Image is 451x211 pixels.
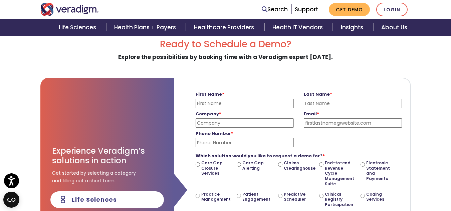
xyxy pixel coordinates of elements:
[325,160,352,186] label: End-to-end Revenue Cycle Management Suite
[196,99,294,108] input: First Name
[196,91,224,97] strong: First Name
[264,19,333,36] a: Health IT Vendors
[52,146,162,166] h3: Experience Veradigm’s solutions in action
[106,19,186,36] a: Health Plans + Payers
[284,192,310,202] label: Predictive Scheduler
[201,192,228,202] label: Practice Management
[325,192,352,207] label: Clinical Registry Participation
[295,5,318,13] a: Support
[196,118,294,128] input: Company
[262,5,288,14] a: Search
[196,138,294,147] input: Phone Number
[40,3,99,16] img: Veradigm logo
[52,169,136,184] span: Get started by selecting a category and filling out a short form.
[3,192,19,208] button: Open CMP widget
[304,118,402,128] input: firstlastname@website.com
[304,111,319,117] strong: Email
[118,53,333,61] strong: Explore the possibilities by booking time with a Veradigm expert [DATE].
[366,192,393,202] label: Coding Services
[376,3,408,16] a: Login
[51,19,106,36] a: Life Sciences
[196,111,221,117] strong: Company
[373,19,415,36] a: About Us
[304,99,402,108] input: Last Name
[40,39,411,50] h2: Ready to Schedule a Demo?
[366,160,393,181] label: Electronic Statement and Payments
[284,160,310,171] label: Claims Clearinghouse
[242,160,269,171] label: Care Gap Alerting
[304,91,332,97] strong: Last Name
[186,19,264,36] a: Healthcare Providers
[196,130,233,137] strong: Phone Number
[201,160,228,176] label: Care Gap Closure Services
[329,3,370,16] a: Get Demo
[196,153,325,159] strong: Which solution would you like to request a demo for?
[333,19,373,36] a: Insights
[242,192,269,202] label: Patient Engagement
